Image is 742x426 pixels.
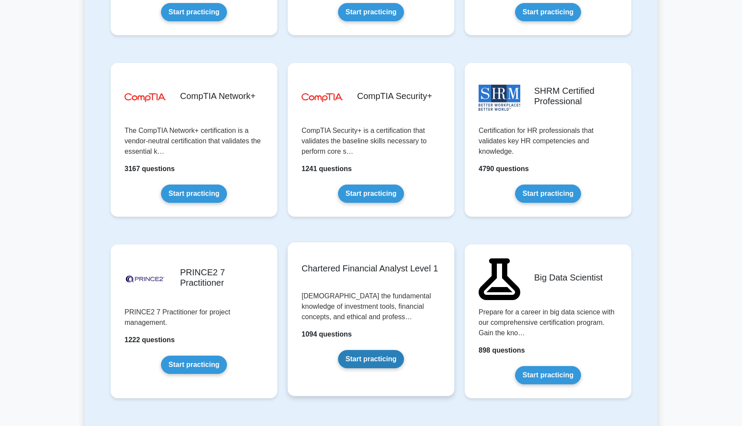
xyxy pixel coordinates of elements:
[338,3,404,21] a: Start practicing
[515,3,581,21] a: Start practicing
[515,185,581,203] a: Start practicing
[338,350,404,368] a: Start practicing
[515,366,581,384] a: Start practicing
[161,3,227,21] a: Start practicing
[161,356,227,374] a: Start practicing
[338,185,404,203] a: Start practicing
[161,185,227,203] a: Start practicing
